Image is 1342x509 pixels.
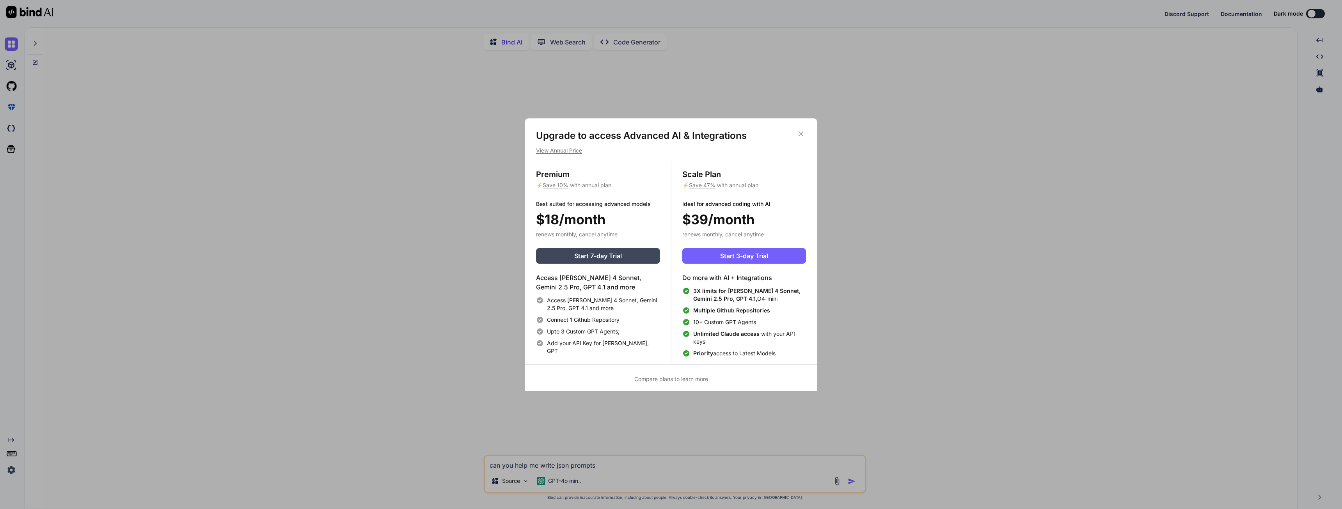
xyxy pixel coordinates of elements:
span: Start 7-day Trial [574,251,622,261]
span: Save 10% [543,182,568,188]
span: Add your API Key for [PERSON_NAME], GPT [547,339,660,355]
h4: Access [PERSON_NAME] 4 Sonnet, Gemini 2.5 Pro, GPT 4.1 and more [536,273,660,292]
h3: Scale Plan [682,169,806,180]
span: renews monthly, cancel anytime [536,231,618,238]
p: ⚡ with annual plan [536,181,660,189]
span: $18/month [536,209,605,229]
span: Access [PERSON_NAME] 4 Sonnet, Gemini 2.5 Pro, GPT 4.1 and more [547,296,660,312]
span: Unlimited Claude access [693,330,761,337]
button: Start 3-day Trial [682,248,806,264]
span: Connect 1 Github Repository [547,316,620,324]
p: Best suited for accessing advanced models [536,200,660,208]
span: Save 47% [689,182,715,188]
h3: Premium [536,169,660,180]
span: access to Latest Models [693,349,776,357]
h1: Upgrade to access Advanced AI & Integrations [536,129,806,142]
span: 10+ Custom GPT Agents [693,318,756,326]
p: ⚡ with annual plan [682,181,806,189]
span: Upto 3 Custom GPT Agents; [547,328,620,335]
span: $39/month [682,209,754,229]
span: renews monthly, cancel anytime [682,231,764,238]
span: with your API keys [693,330,806,346]
span: Start 3-day Trial [720,251,768,261]
span: Priority [693,350,713,356]
p: View Annual Price [536,147,806,154]
p: Ideal for advanced coding with AI [682,200,806,208]
h4: Do more with AI + Integrations [682,273,806,282]
span: 3X limits for [PERSON_NAME] 4 Sonnet, Gemini 2.5 Pro, GPT 4.1, [693,287,801,302]
span: O4-mini [693,287,806,303]
span: Multiple Github Repositories [693,307,770,314]
span: to learn more [634,376,708,382]
button: Start 7-day Trial [536,248,660,264]
span: Compare plans [634,376,673,382]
